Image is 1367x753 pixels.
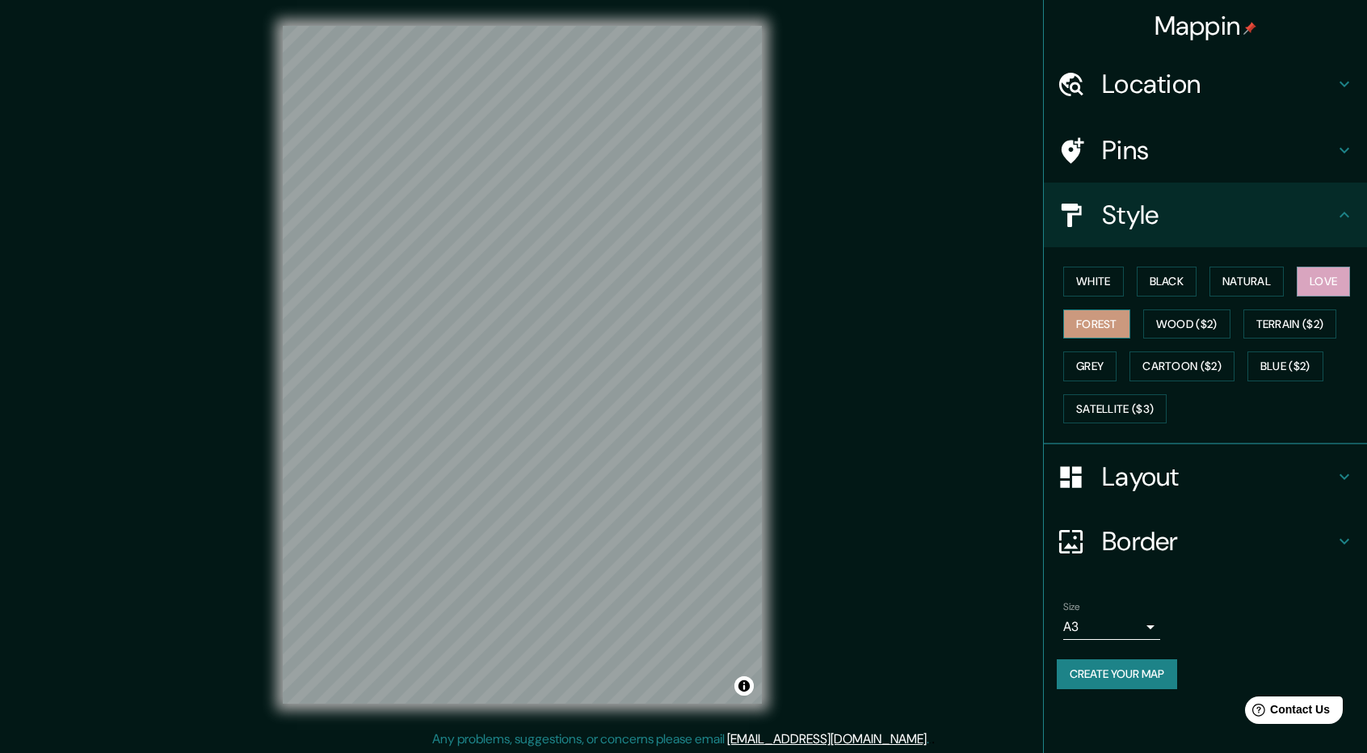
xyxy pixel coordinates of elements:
[1044,183,1367,247] div: Style
[1102,68,1335,100] h4: Location
[1063,309,1130,339] button: Forest
[1044,509,1367,574] div: Border
[1155,10,1257,42] h4: Mappin
[1243,309,1337,339] button: Terrain ($2)
[1044,444,1367,509] div: Layout
[1143,309,1230,339] button: Wood ($2)
[1063,351,1117,381] button: Grey
[432,730,929,749] p: Any problems, suggestions, or concerns please email .
[1063,267,1124,297] button: White
[1129,351,1235,381] button: Cartoon ($2)
[1102,134,1335,166] h4: Pins
[283,26,762,704] canvas: Map
[734,676,754,696] button: Toggle attribution
[1209,267,1284,297] button: Natural
[1063,394,1167,424] button: Satellite ($3)
[1063,600,1080,614] label: Size
[929,730,932,749] div: .
[1102,525,1335,557] h4: Border
[1102,461,1335,493] h4: Layout
[1243,22,1256,35] img: pin-icon.png
[1297,267,1350,297] button: Love
[932,730,935,749] div: .
[1044,52,1367,116] div: Location
[1247,351,1323,381] button: Blue ($2)
[1223,690,1349,735] iframe: Help widget launcher
[1057,659,1177,689] button: Create your map
[1044,118,1367,183] div: Pins
[1137,267,1197,297] button: Black
[727,730,927,747] a: [EMAIL_ADDRESS][DOMAIN_NAME]
[1063,614,1160,640] div: A3
[1102,199,1335,231] h4: Style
